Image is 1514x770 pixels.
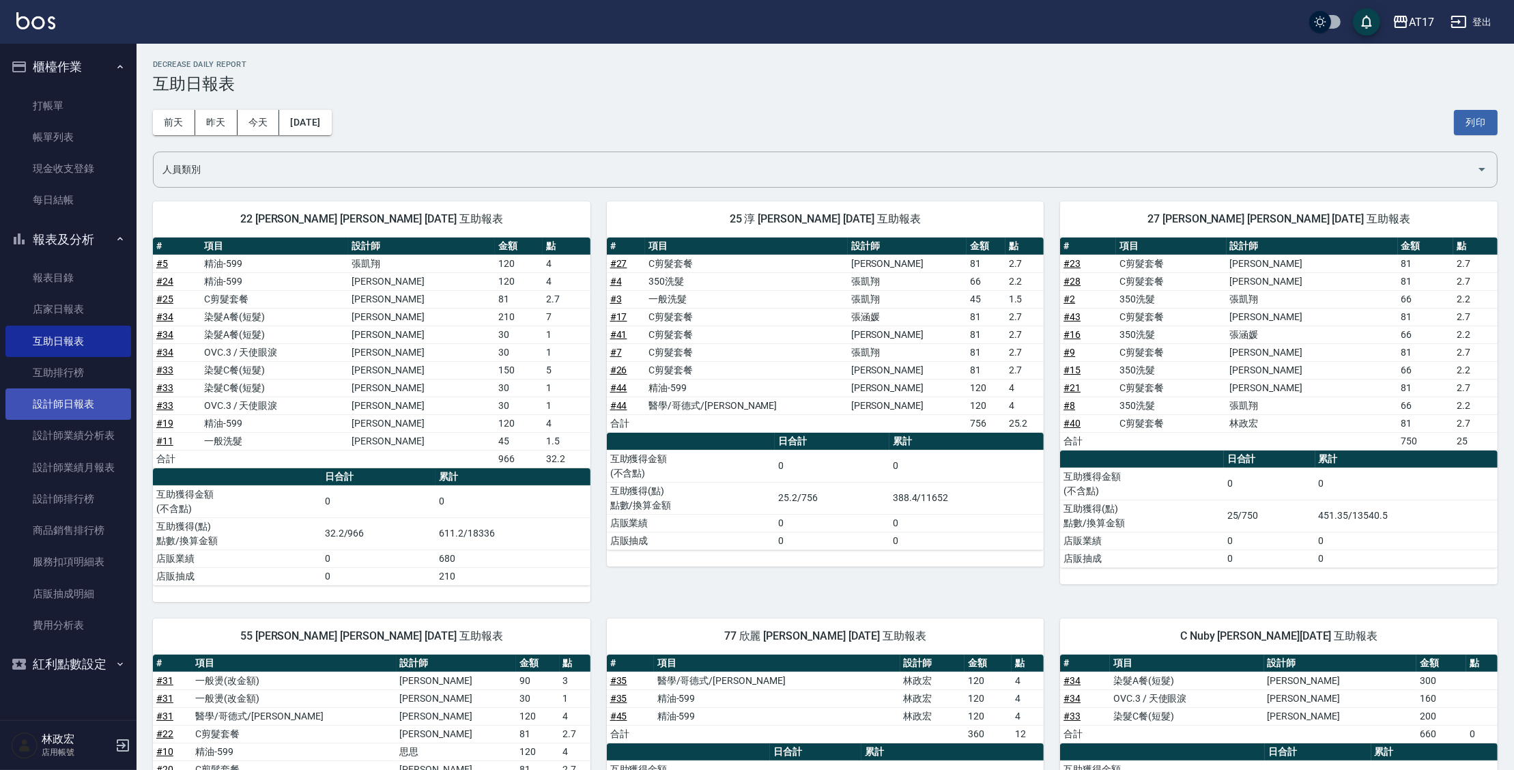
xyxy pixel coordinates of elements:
[495,272,543,290] td: 120
[1005,326,1044,343] td: 2.7
[156,365,173,375] a: #33
[889,433,1044,451] th: 累計
[156,258,168,269] a: #5
[516,672,559,689] td: 90
[610,400,627,411] a: #44
[610,329,627,340] a: #41
[1453,290,1498,308] td: 2.2
[1063,418,1081,429] a: #40
[1116,290,1226,308] td: 350洗髮
[201,326,349,343] td: 染髮A餐(短髮)
[1471,158,1493,180] button: Open
[1398,379,1454,397] td: 81
[610,675,627,686] a: #35
[610,258,627,269] a: #27
[156,693,173,704] a: #31
[967,238,1005,255] th: 金額
[607,532,775,550] td: 店販抽成
[153,517,322,550] td: 互助獲得(點) 點數/換算金額
[645,255,847,272] td: C剪髮套餐
[1116,397,1226,414] td: 350洗髮
[5,357,131,388] a: 互助排行榜
[848,397,967,414] td: [PERSON_NAME]
[900,672,965,689] td: 林政宏
[1453,238,1498,255] th: 點
[348,432,495,450] td: [PERSON_NAME]
[1005,414,1044,432] td: 25.2
[775,482,889,514] td: 25.2/756
[1116,308,1226,326] td: C剪髮套餐
[967,326,1005,343] td: 81
[1227,308,1398,326] td: [PERSON_NAME]
[495,238,543,255] th: 金額
[607,482,775,514] td: 互助獲得(點) 點數/換算金額
[1224,550,1315,567] td: 0
[1227,326,1398,343] td: 張涵媛
[435,567,590,585] td: 210
[889,482,1044,514] td: 388.4/11652
[543,379,590,397] td: 1
[5,452,131,483] a: 設計師業績月報表
[889,514,1044,532] td: 0
[322,485,435,517] td: 0
[1060,432,1116,450] td: 合計
[5,294,131,325] a: 店家日報表
[153,74,1498,94] h3: 互助日報表
[201,272,349,290] td: 精油-599
[348,414,495,432] td: [PERSON_NAME]
[348,326,495,343] td: [PERSON_NAME]
[238,110,280,135] button: 今天
[322,567,435,585] td: 0
[543,361,590,379] td: 5
[156,382,173,393] a: #33
[654,655,900,672] th: 項目
[1005,343,1044,361] td: 2.7
[156,400,173,411] a: #33
[201,361,349,379] td: 染髮C餐(短髮)
[1060,655,1498,743] table: a dense table
[1005,290,1044,308] td: 1.5
[848,308,967,326] td: 張涵媛
[1116,238,1226,255] th: 項目
[16,12,55,29] img: Logo
[153,655,192,672] th: #
[610,347,622,358] a: #7
[967,343,1005,361] td: 81
[1063,382,1081,393] a: #21
[1387,8,1440,36] button: AT17
[965,655,1012,672] th: 金額
[848,255,967,272] td: [PERSON_NAME]
[1227,397,1398,414] td: 張凱翔
[645,290,847,308] td: 一般洗髮
[967,290,1005,308] td: 45
[1005,361,1044,379] td: 2.7
[348,379,495,397] td: [PERSON_NAME]
[397,655,517,672] th: 設計師
[348,255,495,272] td: 張凱翔
[965,672,1012,689] td: 120
[543,290,590,308] td: 2.7
[5,483,131,515] a: 設計師排行榜
[201,414,349,432] td: 精油-599
[516,655,559,672] th: 金額
[201,308,349,326] td: 染髮A餐(短髮)
[156,347,173,358] a: #34
[543,432,590,450] td: 1.5
[1063,711,1081,722] a: #33
[848,343,967,361] td: 張凱翔
[1453,361,1498,379] td: 2.2
[153,468,590,586] table: a dense table
[201,397,349,414] td: OVC.3 / 天使眼淚
[1224,468,1315,500] td: 0
[1227,361,1398,379] td: [PERSON_NAME]
[201,238,349,255] th: 項目
[848,326,967,343] td: [PERSON_NAME]
[967,272,1005,290] td: 66
[1445,10,1498,35] button: 登出
[153,60,1498,69] h2: Decrease Daily Report
[1315,550,1498,567] td: 0
[42,746,111,758] p: 店用帳號
[322,468,435,486] th: 日合計
[1116,326,1226,343] td: 350洗髮
[159,158,1471,182] input: 人員名稱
